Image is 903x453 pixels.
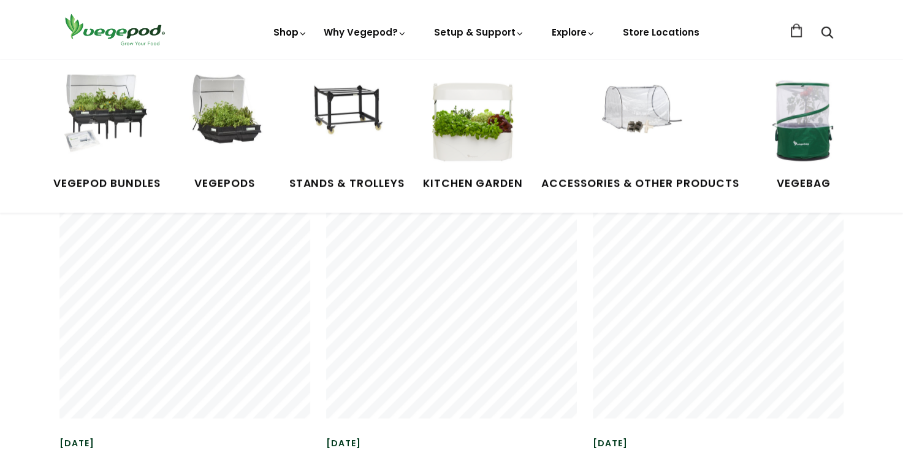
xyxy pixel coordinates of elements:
[594,75,686,167] img: Accessories & Other Products
[324,26,407,39] a: Why Vegepod?
[541,176,739,192] span: Accessories & Other Products
[427,75,519,167] img: Kitchen Garden
[552,26,596,39] a: Explore
[623,26,699,39] a: Store Locations
[59,437,94,450] time: [DATE]
[289,75,405,192] a: Stands & Trolleys
[423,176,523,192] span: Kitchen Garden
[53,75,160,192] a: Vegepod Bundles
[593,437,628,450] time: [DATE]
[541,75,739,192] a: Accessories & Other Products
[326,437,361,450] time: [DATE]
[434,26,525,39] a: Setup & Support
[423,75,523,192] a: Kitchen Garden
[301,75,393,167] img: Stands & Trolleys
[758,75,850,192] a: VegeBag
[289,176,405,192] span: Stands & Trolleys
[59,12,170,47] img: Vegepod
[53,176,160,192] span: Vegepod Bundles
[179,75,271,192] a: Vegepods
[273,26,308,73] a: Shop
[179,176,271,192] span: Vegepods
[179,75,271,167] img: Raised Garden Kits
[61,75,153,167] img: Vegepod Bundles
[758,75,850,167] img: VegeBag
[758,176,850,192] span: VegeBag
[821,28,833,41] a: Search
